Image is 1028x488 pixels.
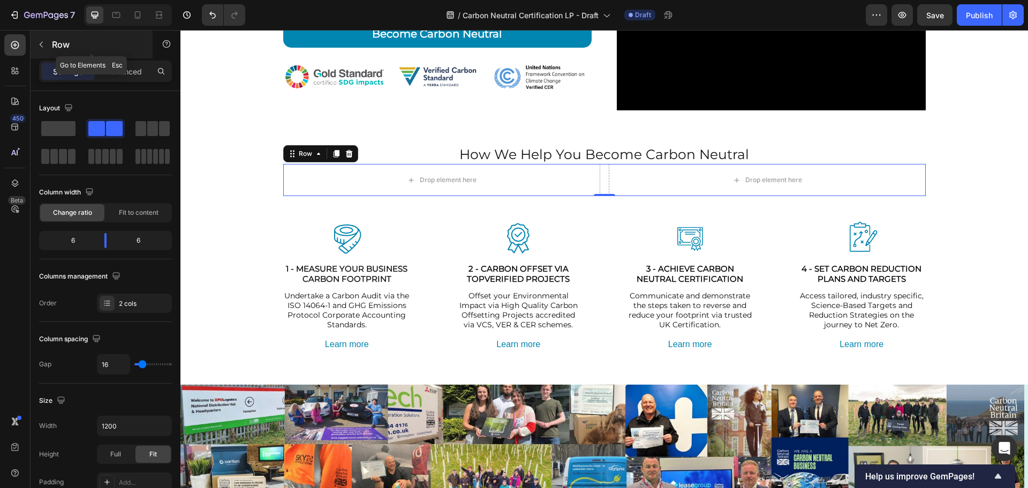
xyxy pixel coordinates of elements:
div: 6 [115,233,170,248]
div: Height [39,449,59,459]
img: gempages_582052342694675096-84b69dbd-fc72-4f5a-8204-f830b32f8049.svg [665,192,697,224]
button: Show survey - Help us improve GemPages! [865,470,1004,483]
div: 6 [41,233,96,248]
div: Add... [119,478,169,487]
div: Open Intercom Messenger [992,436,1017,461]
div: Undo/Redo [202,4,245,26]
div: Drop element here [565,146,622,154]
p: Row [52,38,143,51]
span: Fit to content [119,208,158,217]
a: Learn more [132,301,201,329]
input: Auto [97,355,130,374]
img: gempages_582052342694675096-ecd8e450-0c9b-408d-b728-bae2c9b18202.svg [494,192,526,224]
span: Draft [635,10,651,20]
strong: 4 - SET CARBON REDUCTION PLANS AND TARGETS [621,234,741,254]
h2: 1 - MEASURE YOUR BUSINESS CARBON FOOTPRINT [103,232,231,256]
strong: 2 - CARBON OFFSET VIA TOPVERIFIED PROJECTS [286,234,389,254]
div: 2 cols [119,299,169,309]
p: Learn more [316,307,360,322]
span: Save [926,11,944,20]
a: Learn more [646,301,716,329]
img: gempages_582052342694675096-2fae445e-81c9-4a66-914f-e03ebd7badac.svg [322,192,354,224]
span: Fit [149,449,157,459]
div: 450 [10,114,26,123]
span: Access tailored, industry specific, Science-Based Targets and Reduction Strategies on the journey... [619,261,743,300]
img: gempages_582052342694675096-d682dd9c-10b5-48ca-b3c3-18210b2eb9c7.png [308,18,411,76]
div: Column spacing [39,332,103,347]
button: Save [917,4,953,26]
img: gempages_582052342694675096-78ea535b-c676-409f-b68d-8398395d51ae.png [216,33,298,60]
p: Learn more [659,307,703,322]
div: Column width [39,185,96,200]
img: gempages_582052342694675096-e088541f-7efa-4bdd-abe7-14d9e24b0273.svg [150,192,183,224]
p: Learn more [488,307,532,322]
span: Change ratio [53,208,92,217]
span: Undertake a Carbon Audit via the ISO 14064-1 and GHG Emissions Protocol Corporate Accounting Stan... [104,261,229,300]
div: Beta [8,196,26,205]
span: / [458,10,460,21]
p: Advanced [105,66,142,77]
button: Publish [957,4,1002,26]
span: Offset your Environmental Impact via High Quality Carbon Offsetting Projects accredited via VCS, ... [279,261,397,300]
a: Learn more [303,301,373,329]
div: Size [39,394,67,408]
span: Communicate and demonstrate the steps taken to reverse and reduce your footprint via trusted UK C... [448,261,571,300]
div: Drop element here [239,146,296,154]
div: Layout [39,101,75,116]
p: Settings [53,66,83,77]
p: Learn more [145,307,188,322]
div: Gap [39,359,51,369]
div: Order [39,298,57,308]
button: 7 [4,4,80,26]
iframe: To enrich screen reader interactions, please activate Accessibility in Grammarly extension settings [180,30,1028,488]
span: Help us improve GemPages! [865,471,992,482]
a: Learn more [475,301,545,329]
div: Columns management [39,269,123,284]
div: Row [116,119,134,129]
p: 7 [70,9,75,21]
strong: 3 - ACHIEVE CARBON NEUTRAL CERTIFICATION [456,234,563,254]
div: Publish [966,10,993,21]
span: Full [110,449,121,459]
span: Carbon Neutral Certification LP - Draft [463,10,599,21]
input: Auto [97,416,171,436]
div: Width [39,421,57,431]
div: Padding [39,477,64,487]
img: gempages_582052342694675096-05050585-9dfa-4968-b4ed-a0c9e3e2410b.png [103,33,206,61]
